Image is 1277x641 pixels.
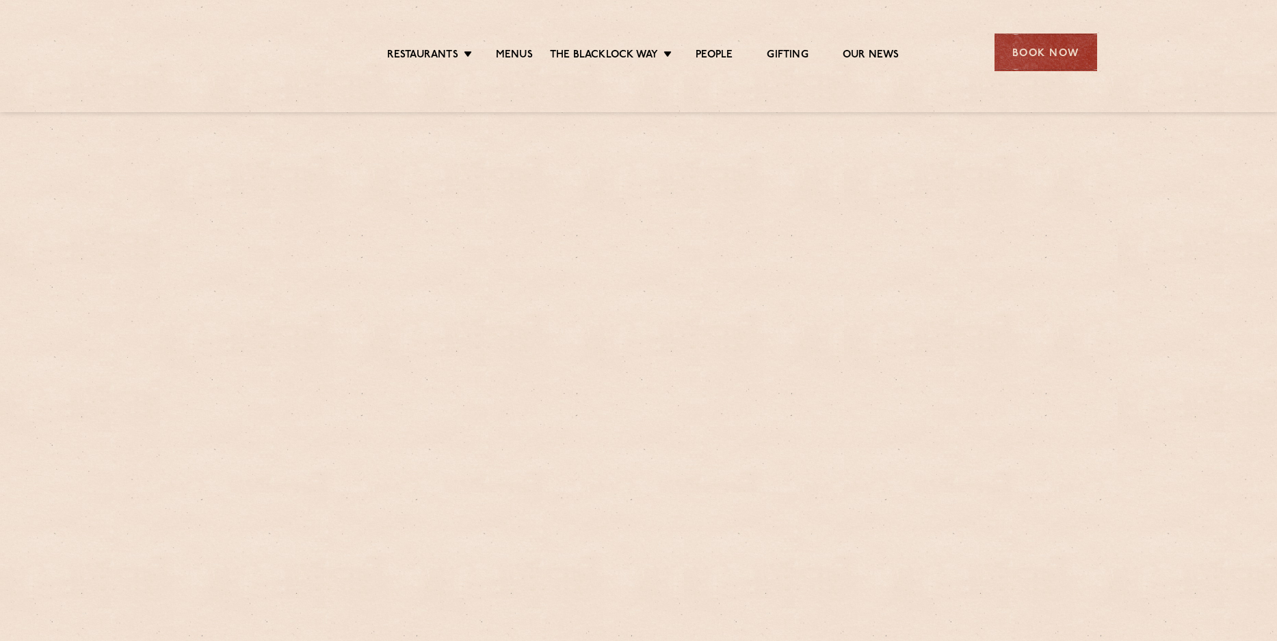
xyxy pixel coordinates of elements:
[696,49,733,64] a: People
[767,49,808,64] a: Gifting
[387,49,458,64] a: Restaurants
[181,13,299,92] img: svg%3E
[550,49,658,64] a: The Blacklock Way
[843,49,899,64] a: Our News
[995,34,1097,71] div: Book Now
[496,49,533,64] a: Menus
